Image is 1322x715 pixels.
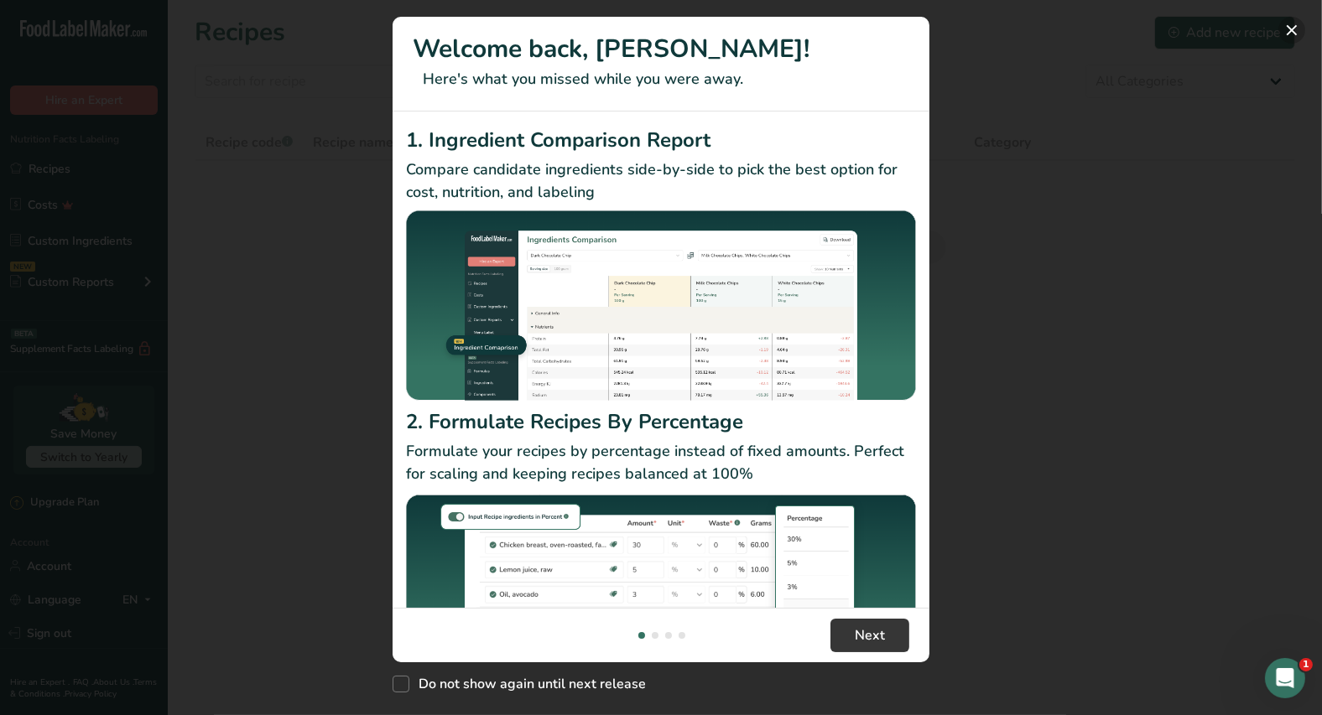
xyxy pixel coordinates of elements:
img: Ingredient Comparison Report [406,210,916,401]
span: 1 [1299,658,1313,671]
p: Formulate your recipes by percentage instead of fixed amounts. Perfect for scaling and keeping re... [406,440,916,485]
h2: 2. Formulate Recipes By Percentage [406,407,916,437]
p: Compare candidate ingredients side-by-side to pick the best option for cost, nutrition, and labeling [406,158,916,204]
img: Formulate Recipes By Percentage [406,492,916,694]
h2: 1. Ingredient Comparison Report [406,125,916,155]
span: Do not show again until next release [409,676,646,692]
button: Next [830,619,909,652]
iframe: Intercom live chat [1265,658,1305,698]
span: Next [855,625,885,645]
p: Here's what you missed while you were away. [413,68,909,91]
h1: Welcome back, [PERSON_NAME]! [413,30,909,68]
